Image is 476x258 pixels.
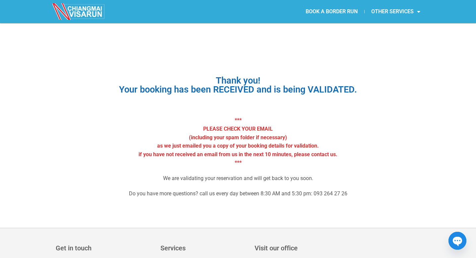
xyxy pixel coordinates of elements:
nav: Menu [238,4,427,19]
strong: as we just emailed you a copy of your booking details for validation. if you have not received an... [139,143,337,166]
h1: Thank you! Your booking has been RECEIVED and is being VALIDATED. [67,76,409,94]
p: We are validating your reservation and will get back to you soon. [67,174,409,183]
h3: Services [160,245,248,251]
h3: Get in touch [56,245,154,251]
a: BOOK A BORDER RUN [299,4,364,19]
a: OTHER SERVICES [365,4,427,19]
p: Do you have more questions? call us every day between 8:30 AM and 5:30 pm: 093 264 27 26 [67,189,409,198]
h3: Visit our office [255,245,419,251]
strong: *** PLEASE CHECK YOUR EMAIL (including your spam folder if necessary) [189,117,287,140]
